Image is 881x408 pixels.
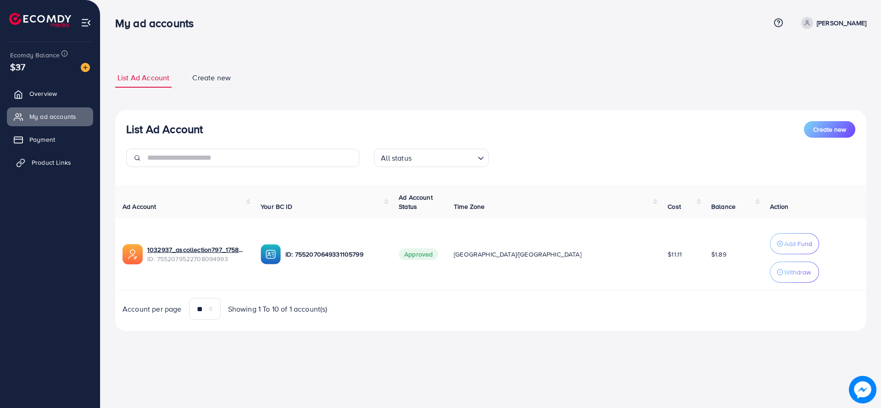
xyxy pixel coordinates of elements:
span: Your BC ID [261,202,292,211]
span: Ad Account [123,202,156,211]
a: Payment [7,130,93,149]
span: Showing 1 To 10 of 1 account(s) [228,304,328,314]
span: Ecomdy Balance [10,50,60,60]
img: menu [81,17,91,28]
a: Product Links [7,153,93,172]
h3: My ad accounts [115,17,201,30]
span: Payment [29,135,55,144]
input: Search for option [414,150,474,165]
div: Search for option [374,149,489,167]
a: 1032937_ascollection797_1758355565983 [147,245,246,254]
span: Product Links [32,158,71,167]
p: [PERSON_NAME] [817,17,866,28]
h3: List Ad Account [126,123,203,136]
span: Create new [192,73,231,83]
a: [PERSON_NAME] [797,17,866,29]
img: image [81,63,90,72]
span: $37 [10,60,25,73]
p: ID: 7552070649331105799 [285,249,384,260]
img: ic-ba-acc.ded83a64.svg [261,244,281,264]
span: Overview [29,89,57,98]
span: Time Zone [454,202,485,211]
img: image [849,376,876,403]
p: Withdraw [784,267,811,278]
a: My ad accounts [7,107,93,126]
span: Account per page [123,304,182,314]
button: Create new [804,121,855,138]
span: $11.11 [668,250,682,259]
span: List Ad Account [117,73,169,83]
div: <span class='underline'>1032937_ascollection797_1758355565983</span></br>7552079522708094993 [147,245,246,264]
img: logo [9,13,71,27]
a: Overview [7,84,93,103]
span: Ad Account Status [399,193,433,211]
span: Action [770,202,788,211]
span: Approved [399,248,438,260]
button: Withdraw [770,262,819,283]
span: My ad accounts [29,112,76,121]
span: Balance [711,202,736,211]
span: Create new [813,125,846,134]
p: Add Fund [784,238,812,249]
span: $1.89 [711,250,726,259]
span: All status [379,151,413,165]
button: Add Fund [770,233,819,254]
span: [GEOGRAPHIC_DATA]/[GEOGRAPHIC_DATA] [454,250,581,259]
span: ID: 7552079522708094993 [147,254,246,263]
span: Cost [668,202,681,211]
img: ic-ads-acc.e4c84228.svg [123,244,143,264]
